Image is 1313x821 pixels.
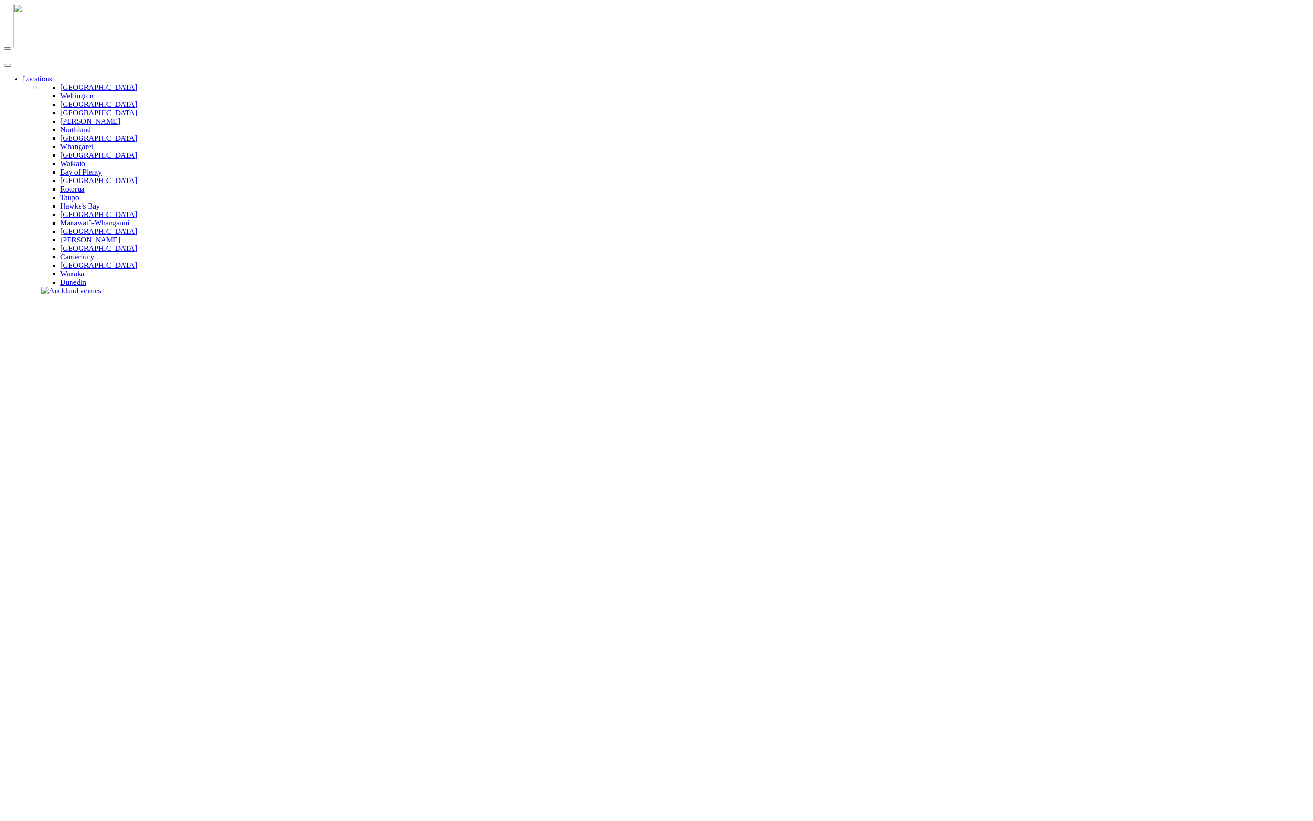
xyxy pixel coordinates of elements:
[60,236,120,244] a: [PERSON_NAME]
[41,287,101,295] img: Auckland venues
[60,117,120,125] a: [PERSON_NAME]
[60,143,93,151] a: Whangarei
[60,210,137,218] a: [GEOGRAPHIC_DATA]
[60,253,94,261] a: Canterbury
[60,278,86,286] a: Dunedin
[60,270,84,278] a: Wanaka
[60,168,102,176] a: Bay of Plenty
[60,193,79,201] a: Taupo
[60,160,85,168] a: Waikato
[60,227,137,235] a: [GEOGRAPHIC_DATA]
[60,134,137,142] a: [GEOGRAPHIC_DATA]
[60,126,91,134] a: Northland
[60,185,85,193] a: Rotorua
[60,151,137,159] a: [GEOGRAPHIC_DATA]
[13,4,146,48] img: nzv-logo.png
[60,202,100,210] a: Hawke's Bay
[23,75,52,83] a: Locations
[60,244,137,252] a: [GEOGRAPHIC_DATA]
[60,83,137,91] a: [GEOGRAPHIC_DATA]
[60,219,129,227] a: Manawatū-Whanganui
[60,100,137,108] a: [GEOGRAPHIC_DATA]
[60,261,137,269] a: [GEOGRAPHIC_DATA]
[60,109,137,117] a: [GEOGRAPHIC_DATA]
[60,177,137,185] a: [GEOGRAPHIC_DATA]
[60,92,94,100] a: Wellington
[4,50,120,56] img: new-zealand-venues-text.png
